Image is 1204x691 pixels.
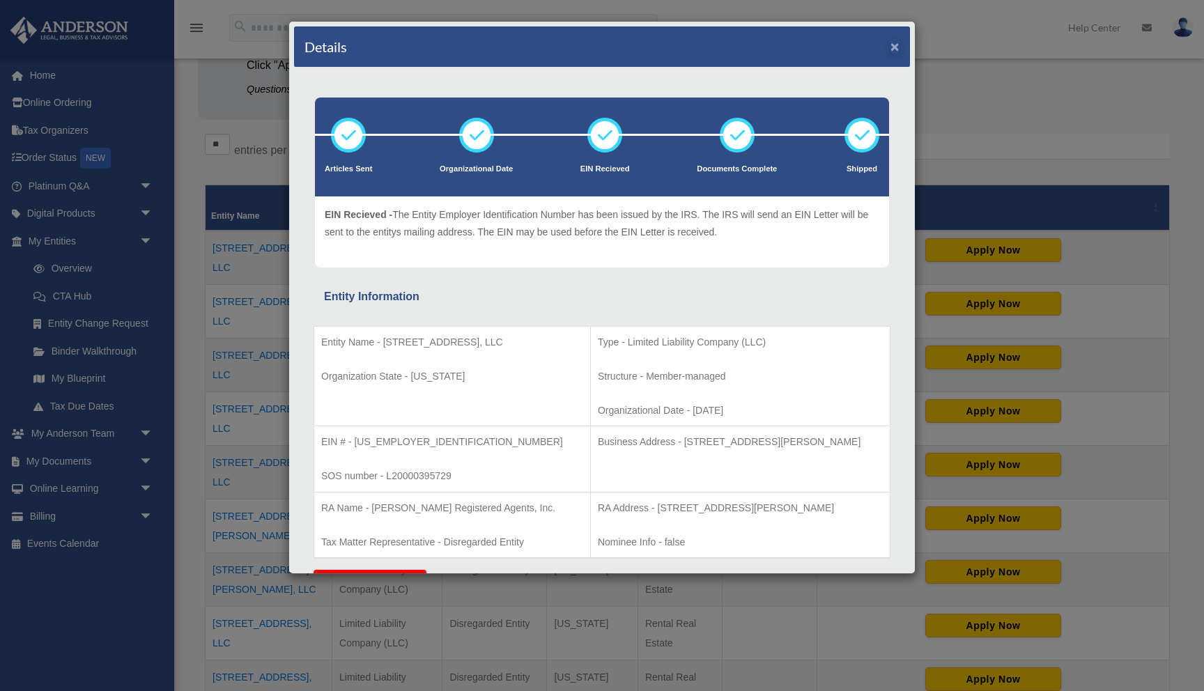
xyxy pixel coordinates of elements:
p: EIN Recieved [580,162,630,176]
p: Type - Limited Liability Company (LLC) [598,334,883,351]
p: SOS number - L20000395729 [321,467,583,485]
p: Organization State - [US_STATE] [321,368,583,385]
p: Organizational Date - [DATE] [598,402,883,419]
span: EIN Recieved - [325,209,392,220]
p: RA Address - [STREET_ADDRESS][PERSON_NAME] [598,499,883,517]
p: Organizational Date [440,162,513,176]
p: EIN # - [US_EMPLOYER_IDENTIFICATION_NUMBER] [321,433,583,451]
button: × [890,39,900,54]
p: Business Address - [STREET_ADDRESS][PERSON_NAME] [598,433,883,451]
p: Shipped [844,162,879,176]
p: Nominee Info - false [598,534,883,551]
p: Structure - Member-managed [598,368,883,385]
p: Tax Matter Representative - Disregarded Entity [321,534,583,551]
h4: Details [304,37,347,56]
p: The Entity Employer Identification Number has been issued by the IRS. The IRS will send an EIN Le... [325,206,879,240]
div: Entity Information [324,287,880,306]
p: RA Name - [PERSON_NAME] Registered Agents, Inc. [321,499,583,517]
p: Documents Complete [697,162,777,176]
p: Articles Sent [325,162,372,176]
p: Entity Name - [STREET_ADDRESS], LLC [321,334,583,351]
